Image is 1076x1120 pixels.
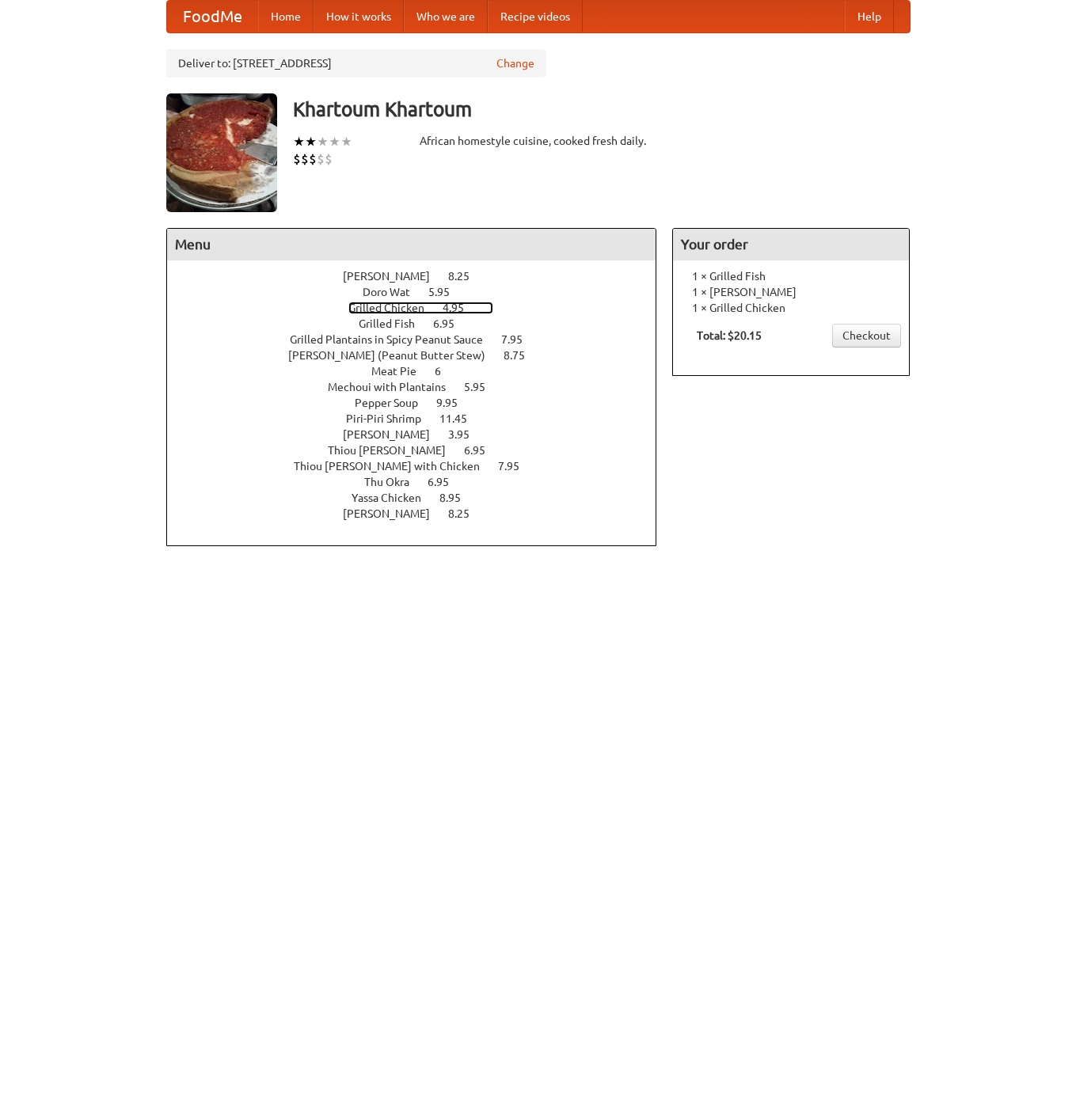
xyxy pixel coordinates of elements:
[428,286,466,298] span: 5.95
[433,317,470,330] span: 6.95
[435,365,457,378] span: 6
[355,397,434,409] span: Pepper Soup
[167,1,258,32] a: FoodMe
[404,1,488,32] a: Who we are
[294,460,496,473] span: Thiou [PERSON_NAME] with Chicken
[428,476,465,488] span: 6.95
[355,397,487,409] a: Pepper Soup 9.95
[420,133,657,149] div: African homestyle cuisine, cooked fresh daily.
[501,333,538,346] span: 7.95
[166,93,277,212] img: angular.jpg
[352,492,437,504] span: Yassa Chicken
[290,333,552,346] a: Grilled Plantains in Spicy Peanut Sauce 7.95
[439,412,483,425] span: 11.45
[343,270,446,283] span: [PERSON_NAME]
[448,507,485,520] span: 8.25
[305,133,317,150] li: ★
[348,302,440,314] span: Grilled Chicken
[167,229,656,260] h4: Menu
[359,317,484,330] a: Grilled Fish 6.95
[340,133,352,150] li: ★
[363,286,426,298] span: Doro Wat
[496,55,534,71] a: Change
[352,492,490,504] a: Yassa Chicken 8.95
[697,329,762,342] b: Total: $20.15
[681,284,901,300] li: 1 × [PERSON_NAME]
[293,150,301,168] li: $
[448,270,485,283] span: 8.25
[681,268,901,284] li: 1 × Grilled Fish
[328,444,515,457] a: Thiou [PERSON_NAME] 6.95
[371,365,470,378] a: Meat Pie 6
[436,397,473,409] span: 9.95
[504,349,541,362] span: 8.75
[317,150,325,168] li: $
[258,1,314,32] a: Home
[328,381,462,393] span: Mechoui with Plantains
[301,150,309,168] li: $
[498,460,535,473] span: 7.95
[343,428,446,441] span: [PERSON_NAME]
[290,333,499,346] span: Grilled Plantains in Spicy Peanut Sauce
[288,349,501,362] span: [PERSON_NAME] (Peanut Butter Stew)
[317,133,329,150] li: ★
[348,302,493,314] a: Grilled Chicken 4.95
[681,300,901,316] li: 1 × Grilled Chicken
[443,302,480,314] span: 4.95
[343,270,499,283] a: [PERSON_NAME] 8.25
[359,317,431,330] span: Grilled Fish
[328,444,462,457] span: Thiou [PERSON_NAME]
[166,49,546,78] div: Deliver to: [STREET_ADDRESS]
[464,381,501,393] span: 5.95
[329,133,340,150] li: ★
[346,412,437,425] span: Piri-Piri Shrimp
[288,349,554,362] a: [PERSON_NAME] (Peanut Butter Stew) 8.75
[314,1,404,32] a: How it works
[448,428,485,441] span: 3.95
[346,412,496,425] a: Piri-Piri Shrimp 11.45
[309,150,317,168] li: $
[464,444,501,457] span: 6.95
[343,507,499,520] a: [PERSON_NAME] 8.25
[293,133,305,150] li: ★
[293,93,911,125] h3: Khartoum Khartoum
[439,492,477,504] span: 8.95
[488,1,583,32] a: Recipe videos
[371,365,432,378] span: Meat Pie
[294,460,549,473] a: Thiou [PERSON_NAME] with Chicken 7.95
[328,381,515,393] a: Mechoui with Plantains 5.95
[364,476,478,488] a: Thu Okra 6.95
[673,229,909,260] h4: Your order
[343,507,446,520] span: [PERSON_NAME]
[364,476,425,488] span: Thu Okra
[343,428,499,441] a: [PERSON_NAME] 3.95
[363,286,479,298] a: Doro Wat 5.95
[832,324,901,347] a: Checkout
[845,1,894,32] a: Help
[325,150,333,168] li: $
